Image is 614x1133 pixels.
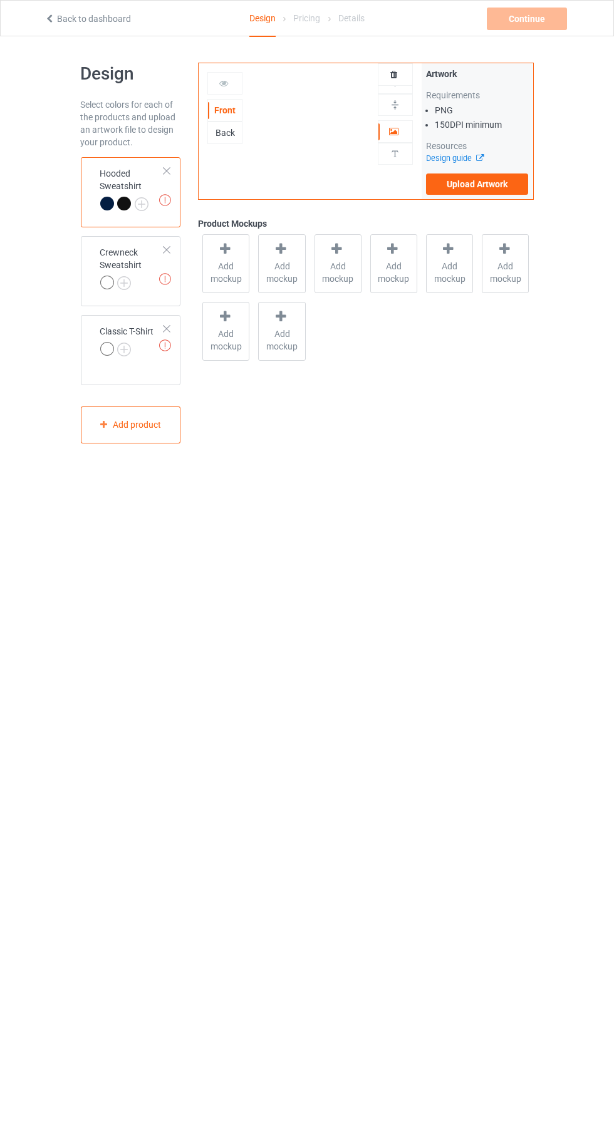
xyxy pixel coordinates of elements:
div: Add product [81,406,181,443]
span: Add mockup [203,328,249,353]
span: Add mockup [259,328,304,353]
div: Details [338,1,365,36]
li: 150 DPI minimum [435,118,529,131]
img: svg+xml;base64,PD94bWwgdmVyc2lvbj0iMS4wIiBlbmNvZGluZz0iVVRGLTgiPz4KPHN2ZyB3aWR0aD0iMjJweCIgaGVpZ2... [117,343,131,356]
div: Crewneck Sweatshirt [81,236,181,306]
img: exclamation icon [159,339,171,351]
a: Back to dashboard [44,14,131,24]
h1: Design [81,63,181,85]
img: svg%3E%0A [389,99,401,111]
div: Design [249,1,276,37]
div: Add mockup [258,302,305,361]
img: svg+xml;base64,PD94bWwgdmVyc2lvbj0iMS4wIiBlbmNvZGluZz0iVVRGLTgiPz4KPHN2ZyB3aWR0aD0iMjJweCIgaGVpZ2... [135,197,148,211]
div: Add mockup [482,234,529,293]
div: Back [208,127,242,139]
div: Artwork [426,68,529,80]
div: Add mockup [370,234,417,293]
div: Classic T-Shirt [100,325,154,355]
li: PNG [435,104,529,116]
div: Product Mockups [198,217,533,230]
span: Add mockup [259,260,304,285]
div: Hooded Sweatshirt [100,167,165,210]
div: Front [208,104,242,116]
div: Classic T-Shirt [81,315,181,385]
div: Select colors for each of the products and upload an artwork file to design your product. [81,98,181,148]
a: Design guide [426,153,483,163]
img: exclamation icon [159,273,171,285]
img: svg+xml;base64,PD94bWwgdmVyc2lvbj0iMS4wIiBlbmNvZGluZz0iVVRGLTgiPz4KPHN2ZyB3aWR0aD0iMjJweCIgaGVpZ2... [117,276,131,290]
label: Upload Artwork [426,173,529,195]
span: Add mockup [427,260,472,285]
div: Add mockup [426,234,473,293]
div: Resources [426,140,529,152]
div: Add mockup [315,234,362,293]
div: Pricing [293,1,320,36]
div: Hooded Sweatshirt [81,157,181,227]
div: Add mockup [258,234,305,293]
div: Add mockup [202,234,249,293]
img: exclamation icon [159,194,171,206]
span: Add mockup [371,260,417,285]
span: Add mockup [203,260,249,285]
span: Add mockup [315,260,361,285]
div: Add mockup [202,302,249,361]
img: svg%3E%0A [389,148,401,160]
div: Requirements [426,89,529,101]
span: Add mockup [482,260,528,285]
div: Crewneck Sweatshirt [100,246,165,289]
